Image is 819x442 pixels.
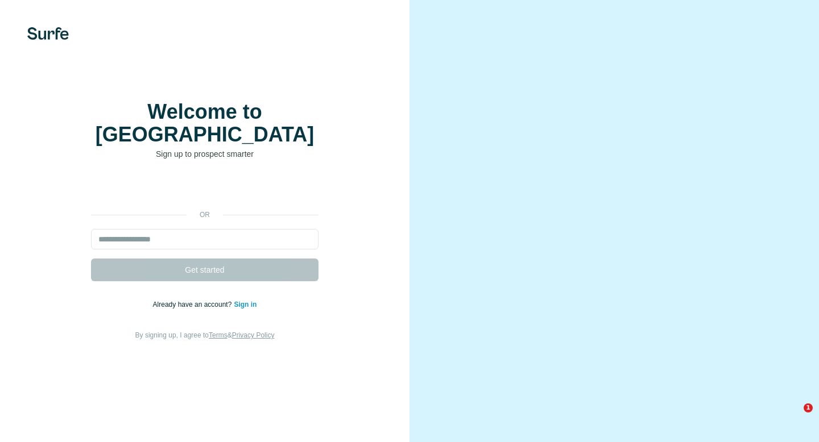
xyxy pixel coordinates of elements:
a: Sign in [234,301,257,308]
a: Privacy Policy [232,331,275,339]
span: 1 [804,403,813,412]
iframe: Sign in with Google Button [85,177,324,202]
p: or [187,210,223,220]
span: By signing up, I agree to & [135,331,275,339]
h1: Welcome to [GEOGRAPHIC_DATA] [91,101,318,146]
iframe: Intercom live chat [780,403,808,431]
a: Terms [209,331,227,339]
p: Sign up to prospect smarter [91,148,318,160]
img: Surfe's logo [27,27,69,40]
span: Already have an account? [153,301,234,308]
